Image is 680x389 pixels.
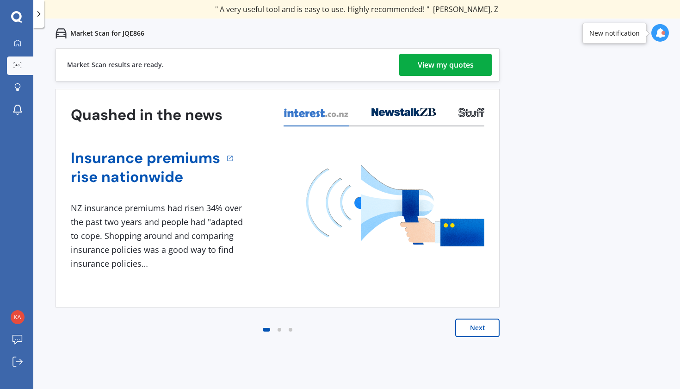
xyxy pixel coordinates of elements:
div: NZ insurance premiums had risen 34% over the past two years and people had "adapted to cope. Shop... [71,201,247,270]
img: 3f3591422bb58df5c1932ee717d7a829 [11,310,25,324]
p: Market Scan for JQE866 [70,29,144,38]
div: View my quotes [418,54,474,76]
img: media image [306,164,484,246]
a: View my quotes [399,54,492,76]
div: New notification [589,29,640,38]
a: rise nationwide [71,168,220,187]
button: Next [455,319,500,337]
h3: Quashed in the news [71,106,223,125]
div: Market Scan results are ready. [67,49,164,81]
a: Insurance premiums [71,149,220,168]
img: car.f15378c7a67c060ca3f3.svg [56,28,67,39]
